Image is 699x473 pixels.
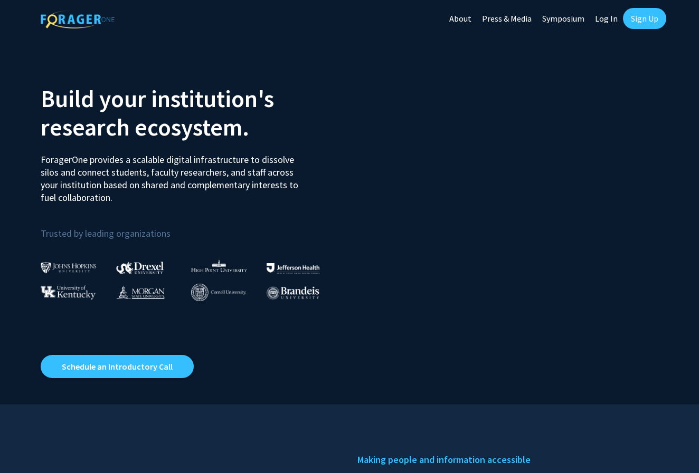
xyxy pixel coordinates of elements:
img: University of Kentucky [41,285,96,300]
img: Brandeis University [267,286,319,300]
a: Opens in a new tab [41,355,194,378]
p: ForagerOne provides a scalable digital infrastructure to dissolve silos and connect students, fac... [41,146,306,204]
img: Thomas Jefferson University [267,263,319,273]
img: High Point University [191,259,247,272]
p: Trusted by leading organizations [41,213,342,242]
h2: Build your institution's research ecosystem. [41,84,342,141]
img: Cornell University [191,284,246,301]
img: ForagerOne Logo [41,10,115,28]
a: Sign Up [623,8,666,29]
img: Johns Hopkins University [41,262,97,273]
h5: Making people and information accessible [357,452,658,468]
img: Morgan State University [116,285,165,299]
img: Drexel University [116,262,164,274]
